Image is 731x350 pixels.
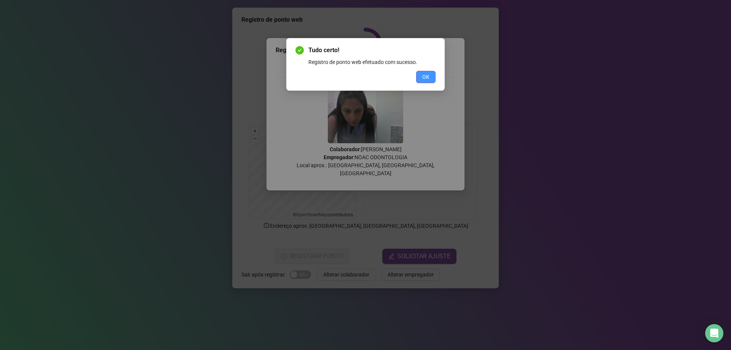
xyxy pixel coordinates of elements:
span: check-circle [295,46,304,54]
button: OK [416,71,436,83]
span: OK [422,73,429,81]
span: Tudo certo! [308,46,436,55]
div: Open Intercom Messenger [705,324,723,342]
div: Registro de ponto web efetuado com sucesso. [308,58,436,66]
